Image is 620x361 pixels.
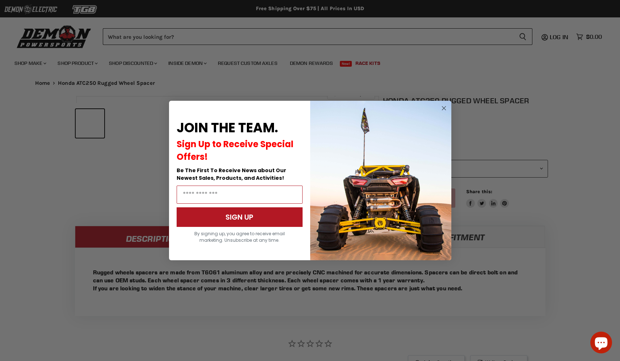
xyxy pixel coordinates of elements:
[177,138,294,163] span: Sign Up to Receive Special Offers!
[177,186,303,204] input: Email Address
[310,101,451,260] img: a9095488-b6e7-41ba-879d-588abfab540b.jpeg
[588,332,614,355] inbox-online-store-chat: Shopify online store chat
[177,207,303,227] button: SIGN UP
[177,167,286,182] span: Be The First To Receive News about Our Newest Sales, Products, and Activities!
[177,119,278,137] span: JOIN THE TEAM.
[194,231,285,243] span: By signing up, you agree to receive email marketing. Unsubscribe at any time.
[439,104,448,113] button: Close dialog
